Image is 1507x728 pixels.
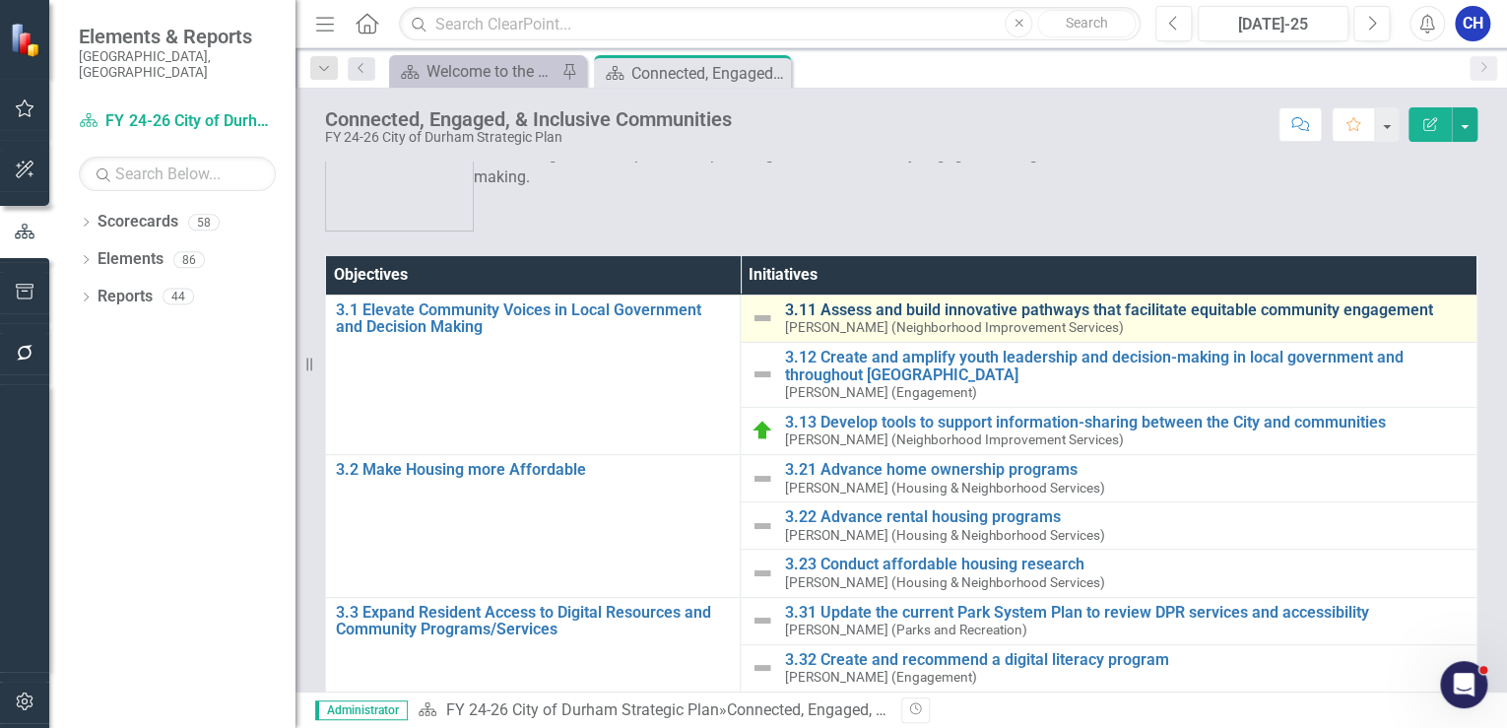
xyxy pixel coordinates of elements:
[741,407,1477,454] td: Double-Click to Edit Right Click for Context Menu
[784,508,1467,526] a: 3.22 Advance rental housing programs
[784,604,1467,622] a: 3.31 Update the current Park System Plan to review DPR services and accessibility
[79,25,276,48] span: Elements & Reports
[741,550,1477,597] td: Double-Click to Edit Right Click for Context Menu
[751,609,774,632] img: Not Defined
[726,700,1046,719] div: Connected, Engaged, & Inclusive Communities
[336,604,730,638] a: 3.3 Expand Resident Access to Digital Resources and Community Programs/Services
[784,651,1467,669] a: 3.32 Create and recommend a digital literacy program
[784,349,1467,383] a: 3.12 Create and amplify youth leadership and decision-making in local government and throughout [...
[784,301,1467,319] a: 3.11 Assess and build innovative pathways that facilitate equitable community engagement
[315,700,408,720] span: Administrator
[784,385,976,400] small: [PERSON_NAME] (Engagement)
[751,656,774,680] img: Not Defined
[163,289,194,305] div: 44
[741,455,1477,502] td: Double-Click to Edit Right Click for Context Menu
[741,597,1477,644] td: Double-Click to Edit Right Click for Context Menu
[79,157,276,191] input: Search Below...
[631,61,786,86] div: Connected, Engaged, & Inclusive Communities
[98,211,178,233] a: Scorecards
[751,363,774,386] img: Not Defined
[336,461,730,479] a: 3.2 Make Housing more Affordable
[79,110,276,133] a: FY 24-26 City of Durham Strategic Plan
[1205,13,1342,36] div: [DATE]-25
[784,623,1026,637] small: [PERSON_NAME] (Parks and Recreation)
[173,251,205,268] div: 86
[1455,6,1490,41] button: CH
[751,467,774,491] img: Not Defined
[784,432,1123,447] small: [PERSON_NAME] (Neighborhood Improvement Services)
[741,502,1477,550] td: Double-Click to Edit Right Click for Context Menu
[10,23,44,57] img: ClearPoint Strategy
[418,699,886,722] div: »
[784,528,1104,543] small: [PERSON_NAME] (Housing & Neighborhood Services)
[336,301,730,336] a: 3.1 Elevate Community Voices in Local Government and Decision Making
[1066,15,1108,31] span: Search
[1037,10,1136,37] button: Search
[741,295,1477,342] td: Double-Click to Edit Right Click for Context Menu
[741,644,1477,692] td: Double-Click to Edit Right Click for Context Menu
[188,214,220,231] div: 58
[79,48,276,81] small: [GEOGRAPHIC_DATA], [GEOGRAPHIC_DATA]
[784,481,1104,496] small: [PERSON_NAME] (Housing & Neighborhood Services)
[751,514,774,538] img: Not Defined
[98,286,153,308] a: Reports
[325,108,732,130] div: Connected, Engaged, & Inclusive Communities
[399,7,1141,41] input: Search ClearPoint...
[1440,661,1487,708] iframe: Intercom live chat
[751,562,774,585] img: Not Defined
[751,306,774,330] img: Not Defined
[784,414,1467,431] a: 3.13 Develop tools to support information-sharing between the City and communities
[445,700,718,719] a: FY 24-26 City of Durham Strategic Plan
[784,320,1123,335] small: [PERSON_NAME] (Neighborhood Improvement Services)
[1198,6,1348,41] button: [DATE]-25
[784,670,976,685] small: [PERSON_NAME] (Engagement)
[784,461,1467,479] a: 3.21 Advance home ownership programs
[326,455,741,598] td: Double-Click to Edit Right Click for Context Menu
[325,130,732,145] div: FY 24-26 City of Durham Strategic Plan
[394,59,557,84] a: Welcome to the FY [DATE]-[DATE] Strategic Plan Landing Page!
[751,419,774,442] img: On Target
[784,575,1104,590] small: [PERSON_NAME] (Housing & Neighborhood Services)
[326,295,741,454] td: Double-Click to Edit Right Click for Context Menu
[784,556,1467,573] a: 3.23 Conduct affordable housing research
[741,343,1477,408] td: Double-Click to Edit Right Click for Context Menu
[98,248,164,271] a: Elements
[426,59,557,84] div: Welcome to the FY [DATE]-[DATE] Strategic Plan Landing Page!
